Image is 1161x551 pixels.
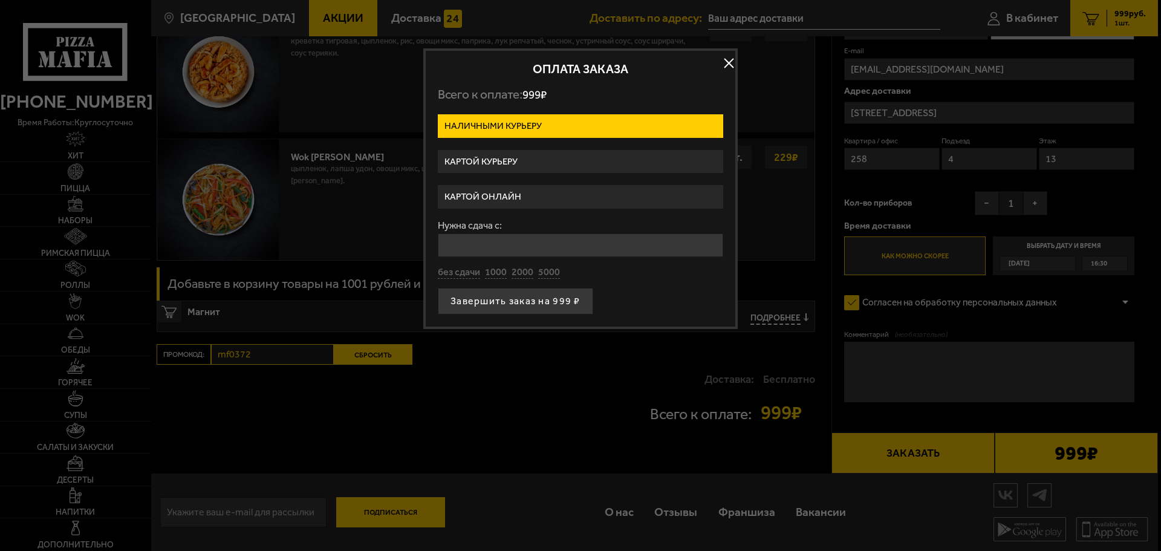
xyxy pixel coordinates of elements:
[438,63,723,75] h2: Оплата заказа
[438,221,723,230] label: Нужна сдача с:
[438,185,723,209] label: Картой онлайн
[438,266,480,279] button: без сдачи
[512,266,533,279] button: 2000
[438,288,593,315] button: Завершить заказ на 999 ₽
[538,266,560,279] button: 5000
[522,88,547,102] span: 999 ₽
[438,150,723,174] label: Картой курьеру
[485,266,507,279] button: 1000
[438,114,723,138] label: Наличными курьеру
[438,87,723,102] p: Всего к оплате:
